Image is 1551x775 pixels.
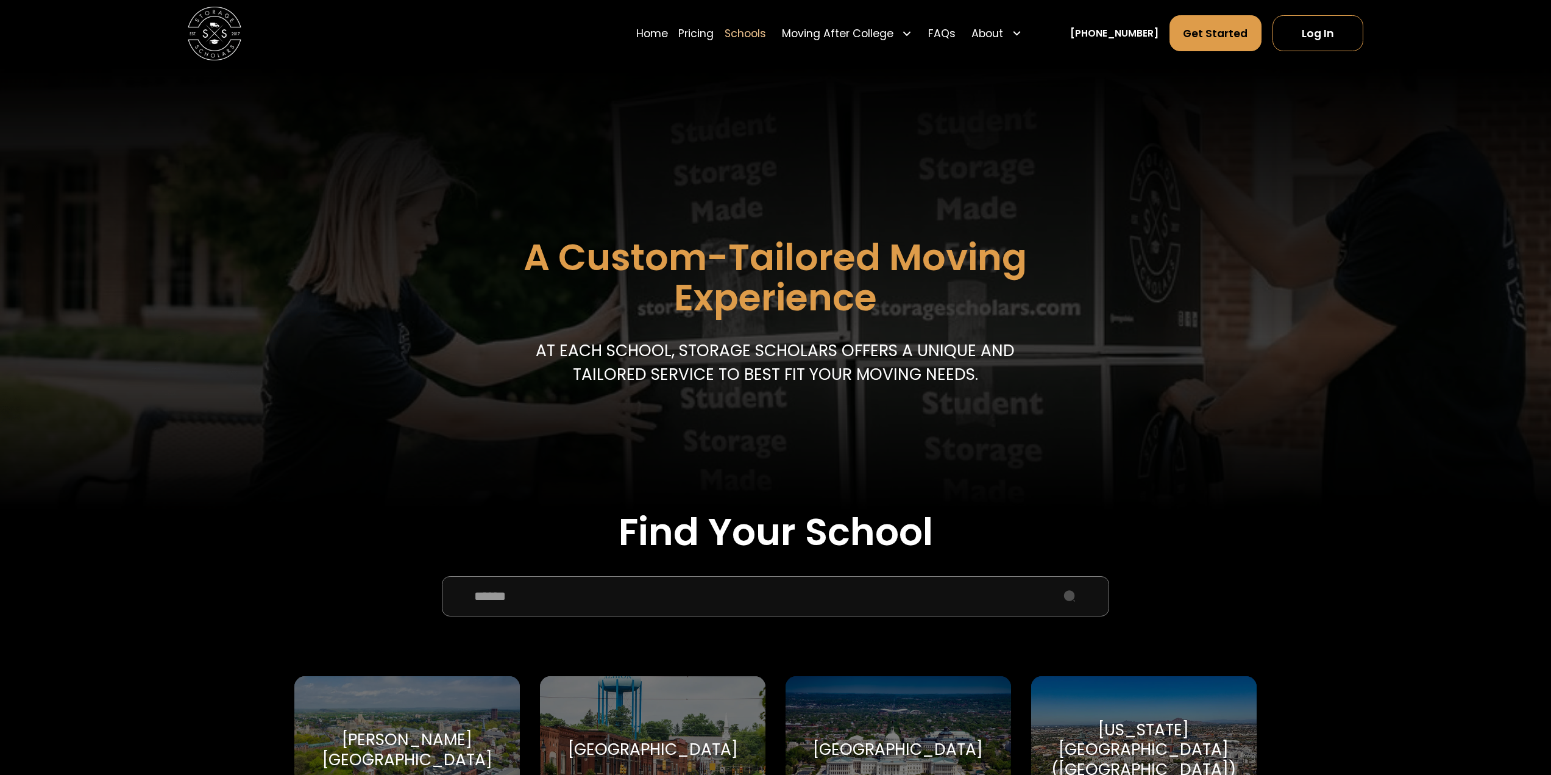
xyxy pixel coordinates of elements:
div: About [967,15,1027,52]
a: [PHONE_NUMBER] [1070,26,1159,40]
a: Get Started [1169,15,1262,51]
div: [GEOGRAPHIC_DATA] [568,740,738,760]
div: Moving After College [776,15,917,52]
h1: A Custom-Tailored Moving Experience [455,237,1096,318]
img: Storage Scholars main logo [188,7,241,60]
h2: Find Your School [294,510,1256,555]
a: Pricing [678,15,714,52]
div: Moving After College [782,26,893,41]
div: [GEOGRAPHIC_DATA] [813,740,983,760]
div: [PERSON_NAME][GEOGRAPHIC_DATA] [311,730,504,770]
a: Home [636,15,668,52]
a: FAQs [928,15,956,52]
a: Schools [725,15,766,52]
a: Log In [1272,15,1363,51]
div: About [971,26,1003,41]
p: At each school, storage scholars offers a unique and tailored service to best fit your Moving needs. [532,338,1020,387]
